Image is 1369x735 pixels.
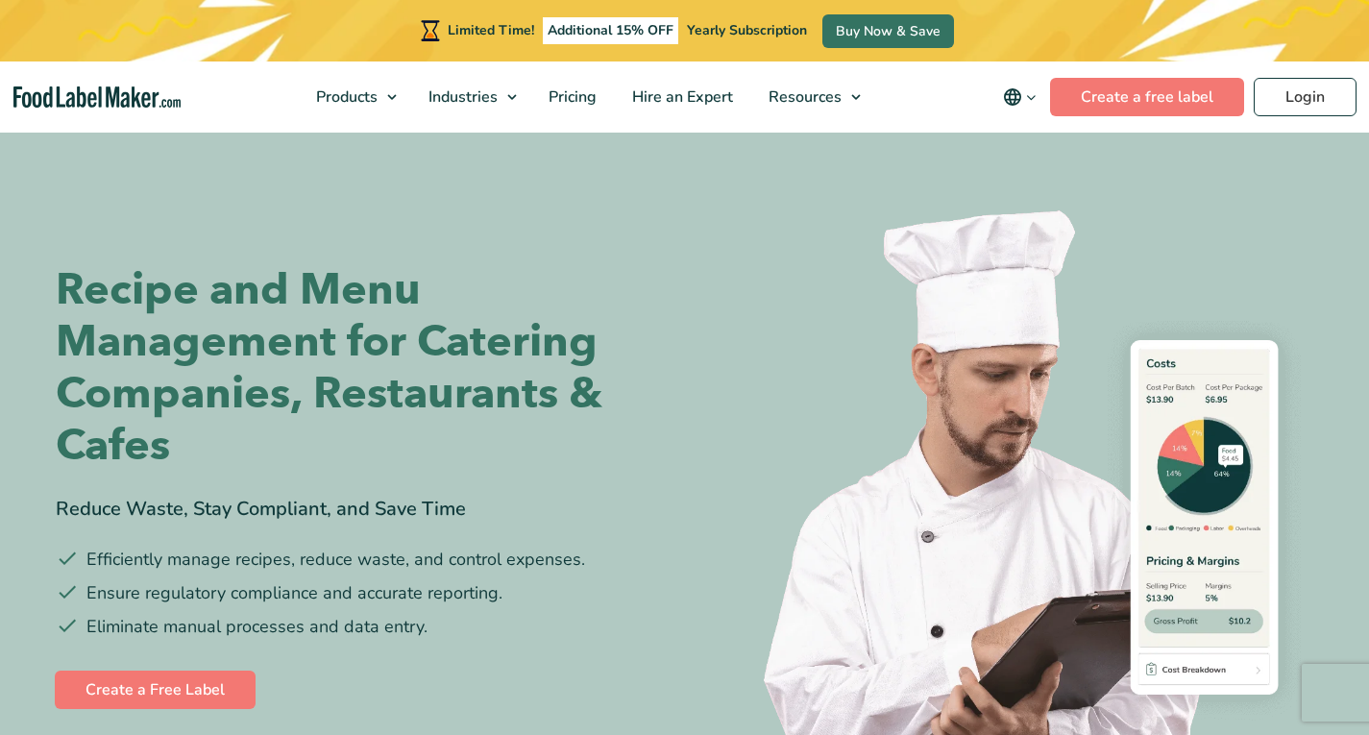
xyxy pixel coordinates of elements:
[55,671,256,709] a: Create a Free Label
[56,264,671,472] h1: Recipe and Menu Management for Catering Companies, Restaurants & Cafes
[626,86,735,108] span: Hire an Expert
[56,547,671,573] li: Efficiently manage recipes, reduce waste, and control expenses.
[751,61,870,133] a: Resources
[543,17,678,44] span: Additional 15% OFF
[448,21,534,39] span: Limited Time!
[615,61,746,133] a: Hire an Expert
[299,61,406,133] a: Products
[531,61,610,133] a: Pricing
[56,580,671,606] li: Ensure regulatory compliance and accurate reporting.
[1050,78,1244,116] a: Create a free label
[543,86,599,108] span: Pricing
[687,21,807,39] span: Yearly Subscription
[310,86,379,108] span: Products
[56,614,671,640] li: Eliminate manual processes and data entry.
[822,14,954,48] a: Buy Now & Save
[423,86,500,108] span: Industries
[1254,78,1357,116] a: Login
[56,495,671,524] div: Reduce Waste, Stay Compliant, and Save Time
[763,86,843,108] span: Resources
[411,61,526,133] a: Industries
